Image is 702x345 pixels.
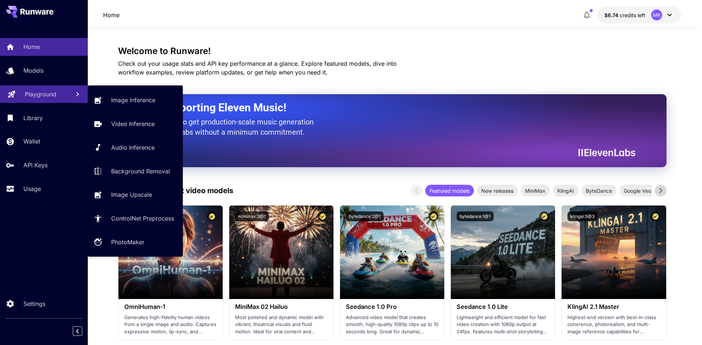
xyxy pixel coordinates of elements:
[567,211,597,221] button: klingai:5@3
[88,210,183,227] a: ControlNet Preprocess
[318,211,328,221] button: Certified Model – Vetted for best performance and includes a commercial license.
[111,119,155,128] p: Video Inference
[23,184,41,193] p: Usage
[103,11,120,19] nav: breadcrumb
[567,314,660,336] p: Highest-end version with best-in-class coherence, photorealism, and multi-image reference capabil...
[229,206,333,299] img: alt
[650,211,660,221] button: Certified Model – Vetted for best performance and includes a commercial license.
[118,60,397,76] span: Check out your usage stats and API key performance at a glance. Explore featured models, dive int...
[23,137,40,146] p: Wallet
[111,96,155,104] p: Image Inference
[235,314,328,336] p: Most polished and dynamic model with vibrant, theatrical visuals and fluid motion. Ideal for vira...
[111,238,144,246] p: PhotoMaker
[562,206,666,299] img: alt
[619,187,656,195] span: Google Veo
[124,303,217,310] h3: OmniHuman‑1
[521,187,550,195] span: MiniMax
[581,187,616,195] span: ByteDance
[477,187,518,195] span: New releases
[604,12,620,18] span: $6.74
[23,299,45,308] p: Settings
[567,303,660,310] h3: KlingAI 2.1 Master
[111,143,155,152] p: Audio Inference
[136,117,319,137] p: The only way to get production-scale music generation from Eleven Labs without a minimum commitment.
[111,190,152,199] p: Image Upscale
[620,12,645,18] span: credits left
[457,211,494,221] button: bytedance:1@1
[136,101,630,115] h2: Now Supporting Eleven Music!
[346,211,384,221] button: bytedance:2@1
[553,187,578,195] span: KlingAI
[207,211,217,221] button: Certified Model – Vetted for best performance and includes a commercial license.
[235,211,269,221] button: minimax:3@1
[88,91,183,109] a: Image Inference
[597,7,681,23] button: $6.741
[78,325,88,338] div: Collapse sidebar
[539,211,549,221] button: Certified Model – Vetted for best performance and includes a commercial license.
[235,303,328,310] h3: MiniMax 02 Hailuo
[451,206,555,299] img: alt
[457,314,549,336] p: Lightweight and efficient model for fast video creation with 1080p output at 24fps. Features mult...
[429,211,438,221] button: Certified Model – Vetted for best performance and includes a commercial license.
[23,114,43,122] p: Library
[124,314,217,336] p: Generates high-fidelity human videos from a single image and audio. Captures expressive motion, l...
[23,161,48,169] p: API Keys
[25,90,56,99] p: Playground
[88,139,183,157] a: Audio Inference
[118,46,667,56] h3: Welcome to Runware!
[88,186,183,204] a: Image Upscale
[346,303,438,310] h3: Seedance 1.0 Pro
[111,167,170,176] p: Background Removal
[425,187,474,195] span: Featured models
[88,115,183,133] a: Video Inference
[88,162,183,180] a: Background Removal
[73,326,82,336] button: Collapse sidebar
[457,303,549,310] h3: Seedance 1.0 Lite
[346,314,438,336] p: Advanced video model that creates smooth, high-quality 1080p clips up to 10 seconds long. Great f...
[103,11,120,19] p: Home
[340,206,444,299] img: alt
[88,233,183,251] a: PhotoMaker
[604,11,645,19] div: $6.741
[111,214,174,223] p: ControlNet Preprocess
[651,9,662,20] div: MK
[23,42,40,51] p: Home
[23,66,44,75] p: Models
